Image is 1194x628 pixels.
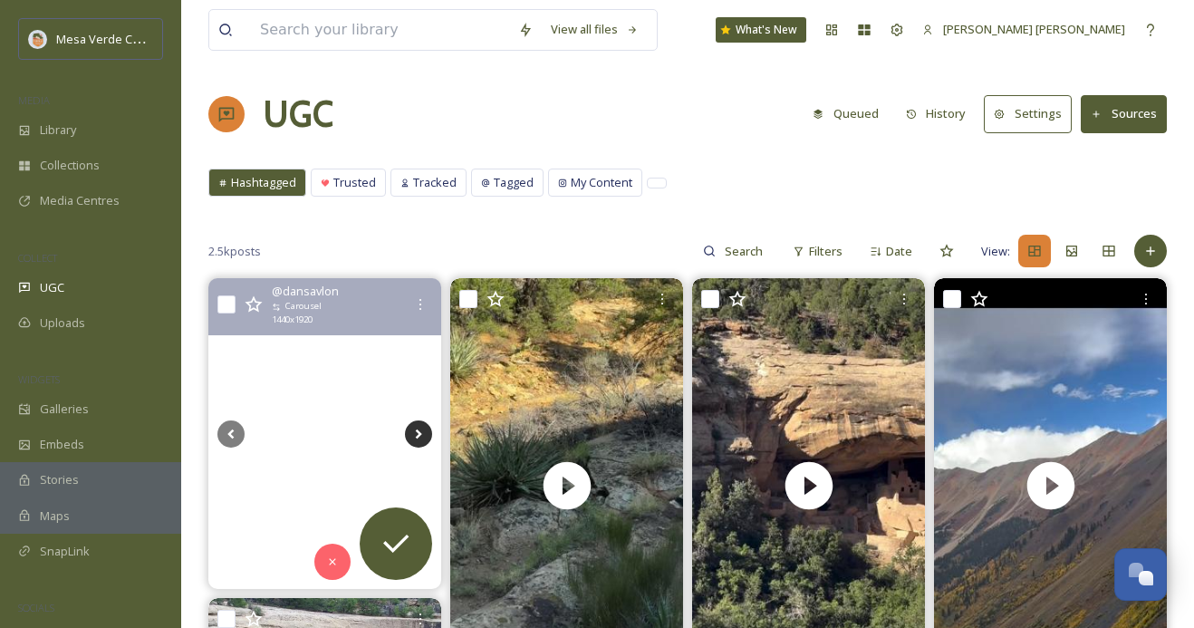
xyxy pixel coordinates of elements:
span: Filters [809,243,843,260]
span: Stories [40,471,79,488]
span: Carousel [285,300,322,313]
span: SnapLink [40,543,90,560]
a: Queued [804,96,897,131]
button: History [897,96,976,131]
span: 1440 x 1920 [272,314,313,326]
span: @ dansavlon [272,283,339,300]
span: 2.5k posts [208,243,261,260]
button: Queued [804,96,888,131]
span: My Content [571,174,632,191]
a: Settings [984,95,1081,132]
span: Mesa Verde Country [56,30,168,47]
video: Southwest Colorado Road Trip - Day 3 - Mesa Verde National Park Mesa Verde National Park preserve... [208,375,441,492]
a: What's New [716,17,806,43]
a: History [897,96,985,131]
span: Embeds [40,436,84,453]
span: SOCIALS [18,601,54,614]
button: Settings [984,95,1072,132]
span: COLLECT [18,251,57,265]
span: [PERSON_NAME] [PERSON_NAME] [943,21,1125,37]
span: Maps [40,507,70,525]
button: Sources [1081,95,1167,132]
span: Uploads [40,314,85,332]
span: Media Centres [40,192,120,209]
span: View: [981,243,1010,260]
span: Date [886,243,912,260]
input: Search your library [251,10,509,50]
img: MVC%20SnapSea%20logo%20%281%29.png [29,30,47,48]
input: Search [716,233,775,269]
span: WIDGETS [18,372,60,386]
button: Open Chat [1114,548,1167,601]
span: Trusted [333,174,376,191]
span: Tagged [494,174,534,191]
span: Tracked [413,174,457,191]
span: Hashtagged [231,174,296,191]
a: View all files [542,12,648,47]
span: Library [40,121,76,139]
a: UGC [263,87,333,141]
span: Collections [40,157,100,174]
a: [PERSON_NAME] [PERSON_NAME] [913,12,1134,47]
span: UGC [40,279,64,296]
span: Galleries [40,401,89,418]
span: MEDIA [18,93,50,107]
